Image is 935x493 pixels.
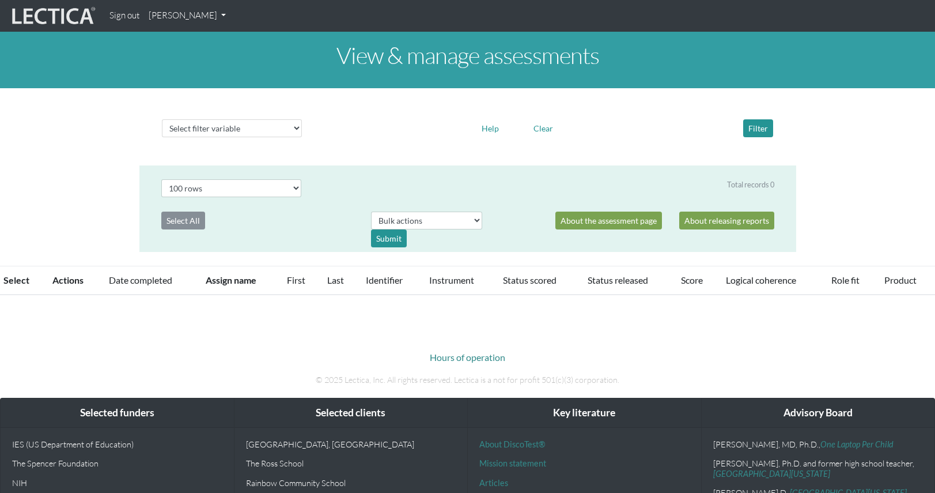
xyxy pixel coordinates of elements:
a: Hours of operation [430,352,505,363]
a: Date completed [109,274,172,285]
button: Filter [743,119,773,137]
p: [PERSON_NAME], MD, Ph.D., [713,439,923,449]
a: [GEOGRAPHIC_DATA][US_STATE] [713,469,830,479]
div: Submit [371,229,407,247]
a: One Laptop Per Child [820,439,894,449]
img: lecticalive [9,5,96,27]
p: [PERSON_NAME], Ph.D. and former high school teacher, [713,458,923,479]
a: Instrument [429,274,474,285]
a: [PERSON_NAME] [144,5,230,27]
div: Selected funders [1,398,234,428]
a: Status scored [503,274,557,285]
th: Assign name [199,266,280,295]
div: Selected clients [234,398,468,428]
p: Rainbow Community School [246,478,456,488]
a: Product [884,274,917,285]
div: Key literature [468,398,701,428]
button: Clear [528,119,558,137]
p: The Spencer Foundation [12,458,222,468]
a: Last [327,274,344,285]
a: Mission statement [479,458,546,468]
button: Select All [161,212,205,229]
p: NIH [12,478,222,488]
a: Role fit [831,274,860,285]
a: About the assessment page [555,212,662,229]
a: Sign out [105,5,144,27]
button: Help [476,119,504,137]
div: Advisory Board [702,398,935,428]
p: The Ross School [246,458,456,468]
a: First [287,274,305,285]
p: [GEOGRAPHIC_DATA], [GEOGRAPHIC_DATA] [246,439,456,449]
a: Logical coherence [726,274,796,285]
a: Help [476,122,504,133]
div: Total records 0 [727,179,774,190]
a: Status released [588,274,648,285]
a: About DiscoTest® [479,439,545,449]
p: IES (US Department of Education) [12,439,222,449]
a: About releasing reports [679,212,774,229]
th: Actions [46,266,102,295]
p: © 2025 Lectica, Inc. All rights reserved. Lectica is a not for profit 501(c)(3) corporation. [148,374,788,386]
a: Articles [479,478,508,488]
a: Score [681,274,703,285]
a: Identifier [366,274,403,285]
